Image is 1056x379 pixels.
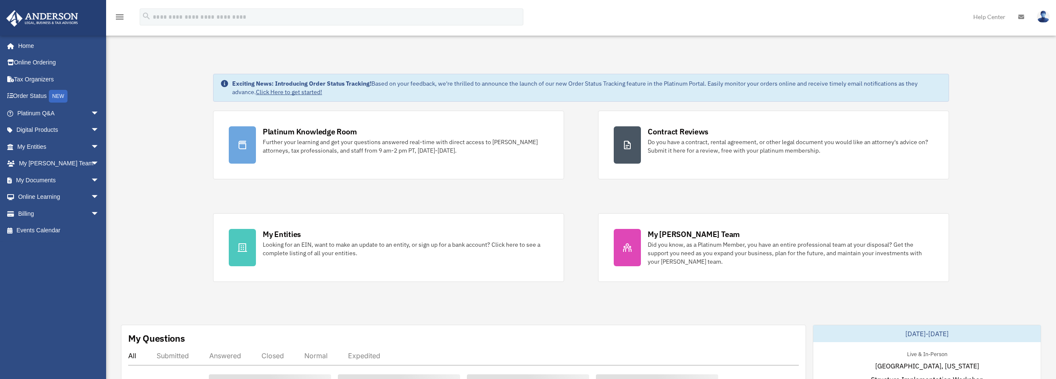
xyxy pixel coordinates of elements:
[648,229,740,240] div: My [PERSON_NAME] Team
[232,80,371,87] strong: Exciting News: Introducing Order Status Tracking!
[128,351,136,360] div: All
[213,111,564,179] a: Platinum Knowledge Room Further your learning and get your questions answered real-time with dire...
[263,229,301,240] div: My Entities
[875,361,979,371] span: [GEOGRAPHIC_DATA], [US_STATE]
[6,155,112,172] a: My [PERSON_NAME] Teamarrow_drop_down
[6,222,112,239] a: Events Calendar
[91,105,108,122] span: arrow_drop_down
[91,155,108,173] span: arrow_drop_down
[6,172,112,189] a: My Documentsarrow_drop_down
[6,205,112,222] a: Billingarrow_drop_down
[256,88,322,96] a: Click Here to get started!
[648,138,933,155] div: Do you have a contract, rental agreement, or other legal document you would like an attorney's ad...
[900,349,954,358] div: Live & In-Person
[813,325,1041,342] div: [DATE]-[DATE]
[115,12,125,22] i: menu
[648,240,933,266] div: Did you know, as a Platinum Member, you have an entire professional team at your disposal? Get th...
[115,15,125,22] a: menu
[598,111,949,179] a: Contract Reviews Do you have a contract, rental agreement, or other legal document you would like...
[6,88,112,105] a: Order StatusNEW
[6,105,112,122] a: Platinum Q&Aarrow_drop_down
[213,213,564,282] a: My Entities Looking for an EIN, want to make an update to an entity, or sign up for a bank accoun...
[1037,11,1050,23] img: User Pic
[263,126,357,137] div: Platinum Knowledge Room
[348,351,380,360] div: Expedited
[91,172,108,189] span: arrow_drop_down
[91,189,108,206] span: arrow_drop_down
[648,126,708,137] div: Contract Reviews
[49,90,67,103] div: NEW
[91,122,108,139] span: arrow_drop_down
[6,71,112,88] a: Tax Organizers
[91,205,108,223] span: arrow_drop_down
[263,138,548,155] div: Further your learning and get your questions answered real-time with direct access to [PERSON_NAM...
[598,213,949,282] a: My [PERSON_NAME] Team Did you know, as a Platinum Member, you have an entire professional team at...
[6,54,112,71] a: Online Ordering
[6,122,112,139] a: Digital Productsarrow_drop_down
[232,79,942,96] div: Based on your feedback, we're thrilled to announce the launch of our new Order Status Tracking fe...
[6,138,112,155] a: My Entitiesarrow_drop_down
[128,332,185,345] div: My Questions
[261,351,284,360] div: Closed
[263,240,548,257] div: Looking for an EIN, want to make an update to an entity, or sign up for a bank account? Click her...
[6,189,112,206] a: Online Learningarrow_drop_down
[142,11,151,21] i: search
[209,351,241,360] div: Answered
[304,351,328,360] div: Normal
[91,138,108,156] span: arrow_drop_down
[6,37,108,54] a: Home
[157,351,189,360] div: Submitted
[4,10,81,27] img: Anderson Advisors Platinum Portal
